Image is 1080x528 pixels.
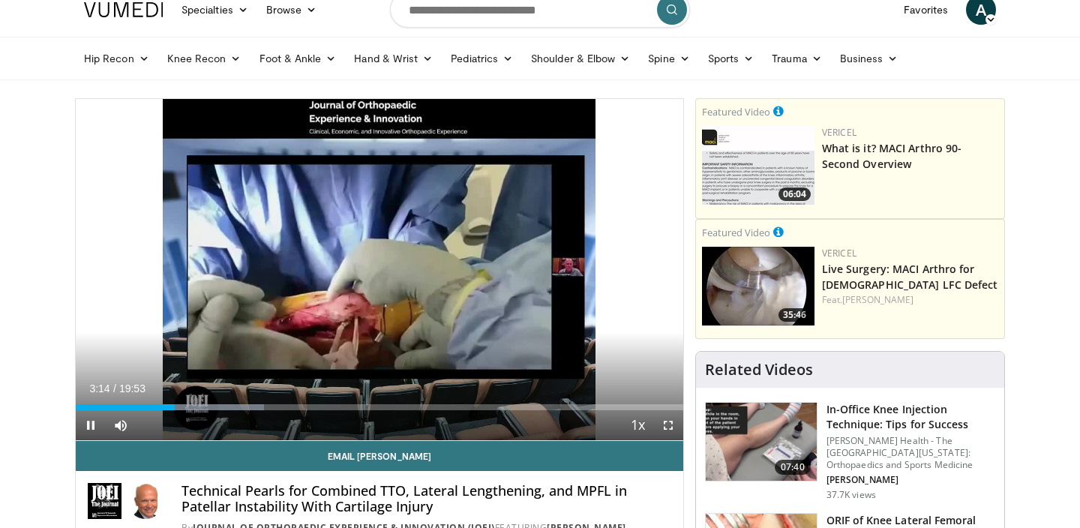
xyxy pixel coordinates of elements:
h4: Related Videos [705,361,813,379]
button: Playback Rate [623,410,653,440]
a: Spine [639,43,698,73]
span: 19:53 [119,382,145,394]
p: [PERSON_NAME] [826,474,995,486]
a: [PERSON_NAME] [842,293,913,306]
img: Avatar [127,483,163,519]
img: 9b54ede4-9724-435c-a780-8950048db540.150x105_q85_crop-smart_upscale.jpg [706,403,817,481]
h4: Technical Pearls for Combined TTO, Lateral Lengthening, and MPFL in Patellar Instability With Car... [181,483,671,515]
a: Pediatrics [442,43,522,73]
a: 06:04 [702,126,814,205]
div: Progress Bar [76,404,683,410]
span: 06:04 [778,187,811,201]
button: Mute [106,410,136,440]
span: / [113,382,116,394]
a: Knee Recon [158,43,250,73]
a: Email [PERSON_NAME] [76,441,683,471]
a: Hip Recon [75,43,158,73]
img: aa6cc8ed-3dbf-4b6a-8d82-4a06f68b6688.150x105_q85_crop-smart_upscale.jpg [702,126,814,205]
span: 3:14 [89,382,109,394]
a: Vericel [822,126,856,139]
a: Trauma [763,43,831,73]
a: What is it? MACI Arthro 90-Second Overview [822,141,962,171]
button: Fullscreen [653,410,683,440]
a: Vericel [822,247,856,259]
span: 07:40 [775,460,811,475]
a: 07:40 In-Office Knee Injection Technique: Tips for Success [PERSON_NAME] Health - The [GEOGRAPHIC... [705,402,995,501]
button: Pause [76,410,106,440]
a: 35:46 [702,247,814,325]
small: Featured Video [702,226,770,239]
video-js: Video Player [76,99,683,441]
img: VuMedi Logo [84,2,163,17]
a: Live Surgery: MACI Arthro for [DEMOGRAPHIC_DATA] LFC Defect [822,262,998,292]
p: 37.7K views [826,489,876,501]
div: Feat. [822,293,998,307]
p: [PERSON_NAME] Health - The [GEOGRAPHIC_DATA][US_STATE]: Orthopaedics and Sports Medicine [826,435,995,471]
img: Journal of Orthopaedic Experience & Innovation (JOEI) [88,483,121,519]
a: Shoulder & Elbow [522,43,639,73]
a: Foot & Ankle [250,43,346,73]
span: 35:46 [778,308,811,322]
small: Featured Video [702,105,770,118]
a: Business [831,43,907,73]
img: eb023345-1e2d-4374-a840-ddbc99f8c97c.150x105_q85_crop-smart_upscale.jpg [702,247,814,325]
h3: In-Office Knee Injection Technique: Tips for Success [826,402,995,432]
a: Hand & Wrist [345,43,442,73]
a: Sports [699,43,763,73]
